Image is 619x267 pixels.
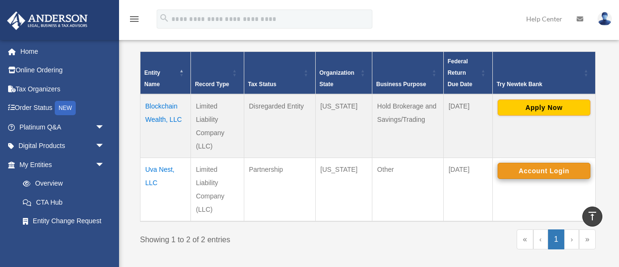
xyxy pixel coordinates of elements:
[13,230,114,249] a: Binder Walkthrough
[244,94,315,158] td: Disregarded Entity
[159,13,170,23] i: search
[498,163,590,179] button: Account Login
[95,118,114,137] span: arrow_drop_down
[492,52,595,95] th: Try Newtek Bank : Activate to sort
[244,158,315,222] td: Partnership
[598,12,612,26] img: User Pic
[140,52,191,95] th: Entity Name: Activate to invert sorting
[7,61,119,80] a: Online Ordering
[443,94,492,158] td: [DATE]
[13,193,114,212] a: CTA Hub
[315,158,372,222] td: [US_STATE]
[315,52,372,95] th: Organization State: Activate to sort
[191,52,244,95] th: Record Type: Activate to sort
[376,81,426,88] span: Business Purpose
[140,94,191,158] td: Blockchain Wealth, LLC
[244,52,315,95] th: Tax Status: Activate to sort
[140,229,361,247] div: Showing 1 to 2 of 2 entries
[144,69,160,88] span: Entity Name
[319,69,354,88] span: Organization State
[7,79,119,99] a: Tax Organizers
[498,99,590,116] button: Apply Now
[191,158,244,222] td: Limited Liability Company (LLC)
[248,81,277,88] span: Tax Status
[4,11,90,30] img: Anderson Advisors Platinum Portal
[7,155,114,174] a: My Entitiesarrow_drop_down
[95,137,114,156] span: arrow_drop_down
[95,155,114,175] span: arrow_drop_down
[13,174,110,193] a: Overview
[372,158,444,222] td: Other
[129,13,140,25] i: menu
[497,79,581,90] div: Try Newtek Bank
[582,207,602,227] a: vertical_align_top
[191,94,244,158] td: Limited Liability Company (LLC)
[372,94,444,158] td: Hold Brokerage and Savings/Trading
[498,167,590,174] a: Account Login
[372,52,444,95] th: Business Purpose: Activate to sort
[315,94,372,158] td: [US_STATE]
[443,158,492,222] td: [DATE]
[55,101,76,115] div: NEW
[129,17,140,25] a: menu
[587,210,598,222] i: vertical_align_top
[195,81,229,88] span: Record Type
[7,42,119,61] a: Home
[7,118,119,137] a: Platinum Q&Aarrow_drop_down
[140,158,191,222] td: Uva Nest, LLC
[443,52,492,95] th: Federal Return Due Date: Activate to sort
[13,212,114,231] a: Entity Change Request
[517,229,533,249] a: First
[7,137,119,156] a: Digital Productsarrow_drop_down
[7,99,119,118] a: Order StatusNEW
[448,58,472,88] span: Federal Return Due Date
